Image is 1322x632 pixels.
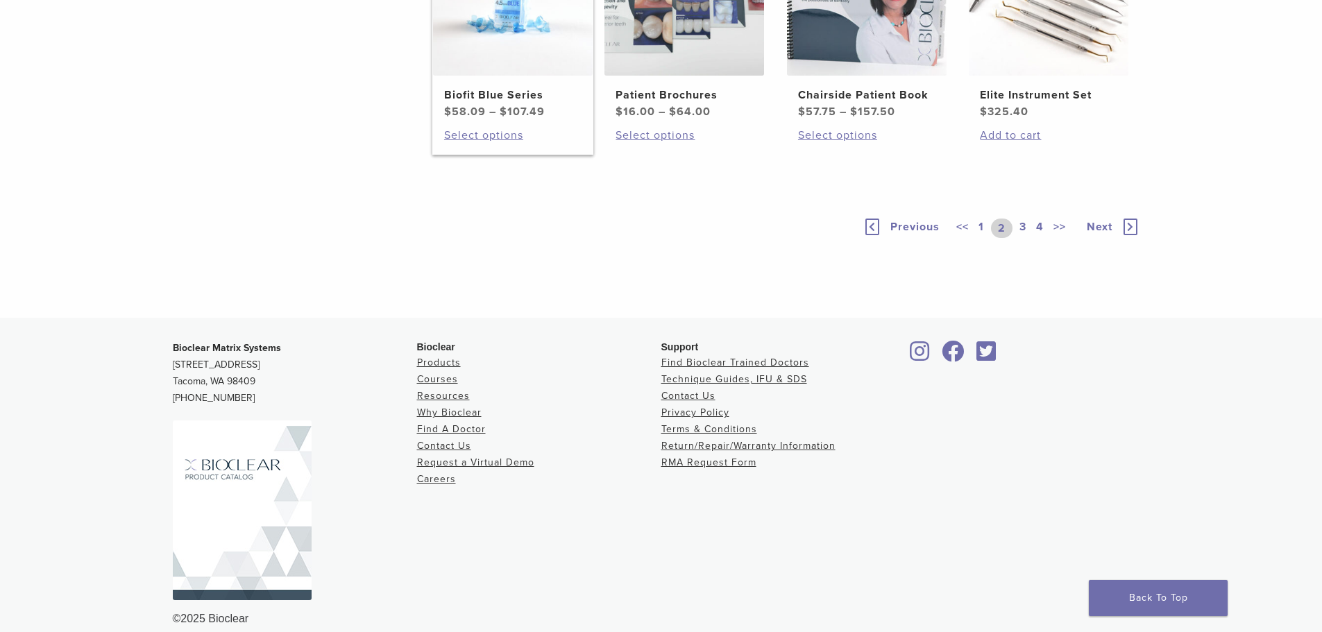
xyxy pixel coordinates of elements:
[444,105,486,119] bdi: 58.09
[417,373,458,385] a: Courses
[489,105,496,119] span: –
[659,105,666,119] span: –
[616,105,655,119] bdi: 16.00
[980,105,988,119] span: $
[661,440,836,452] a: Return/Repair/Warranty Information
[616,105,623,119] span: $
[661,423,757,435] a: Terms & Conditions
[500,105,507,119] span: $
[972,349,1001,363] a: Bioclear
[500,105,545,119] bdi: 107.49
[1051,219,1069,238] a: >>
[661,407,729,418] a: Privacy Policy
[669,105,711,119] bdi: 64.00
[616,127,753,144] a: Select options for “Patient Brochures”
[444,127,582,144] a: Select options for “Biofit Blue Series”
[1089,580,1228,616] a: Back To Top
[417,357,461,368] a: Products
[417,390,470,402] a: Resources
[954,219,972,238] a: <<
[661,373,807,385] a: Technique Guides, IFU & SDS
[444,87,582,103] h2: Biofit Blue Series
[798,105,806,119] span: $
[1087,220,1112,234] span: Next
[850,105,895,119] bdi: 157.50
[661,456,756,468] a: RMA Request Form
[417,407,482,418] a: Why Bioclear
[980,105,1028,119] bdi: 325.40
[661,357,809,368] a: Find Bioclear Trained Doctors
[417,341,455,352] span: Bioclear
[980,87,1117,103] h2: Elite Instrument Set
[1017,219,1029,238] a: 3
[173,420,312,600] img: Bioclear
[906,349,935,363] a: Bioclear
[938,349,969,363] a: Bioclear
[417,473,456,485] a: Careers
[890,220,940,234] span: Previous
[991,219,1012,238] a: 2
[417,423,486,435] a: Find A Doctor
[173,342,281,354] strong: Bioclear Matrix Systems
[669,105,677,119] span: $
[661,341,699,352] span: Support
[840,105,847,119] span: –
[173,610,1150,627] div: ©2025 Bioclear
[798,127,935,144] a: Select options for “Chairside Patient Book”
[417,440,471,452] a: Contact Us
[980,127,1117,144] a: Add to cart: “Elite Instrument Set”
[798,105,836,119] bdi: 57.75
[417,456,534,468] a: Request a Virtual Demo
[661,390,715,402] a: Contact Us
[616,87,753,103] h2: Patient Brochures
[1033,219,1046,238] a: 4
[173,340,417,407] p: [STREET_ADDRESS] Tacoma, WA 98409 [PHONE_NUMBER]
[798,87,935,103] h2: Chairside Patient Book
[444,105,452,119] span: $
[976,219,987,238] a: 1
[850,105,858,119] span: $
